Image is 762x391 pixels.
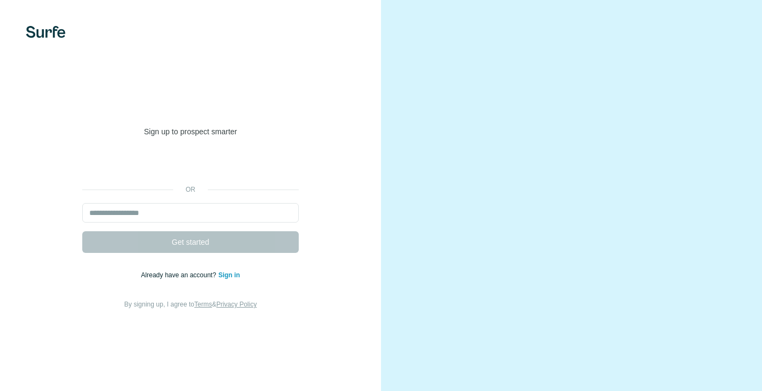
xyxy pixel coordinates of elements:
[173,185,208,194] p: or
[26,26,65,38] img: Surfe's logo
[141,271,219,279] span: Already have an account?
[218,271,240,279] a: Sign in
[82,126,299,137] p: Sign up to prospect smarter
[216,301,257,308] a: Privacy Policy
[77,153,304,177] iframe: Tlačítko Přihlášení přes Google
[124,301,257,308] span: By signing up, I agree to &
[194,301,212,308] a: Terms
[82,81,299,124] h1: Welcome to [GEOGRAPHIC_DATA]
